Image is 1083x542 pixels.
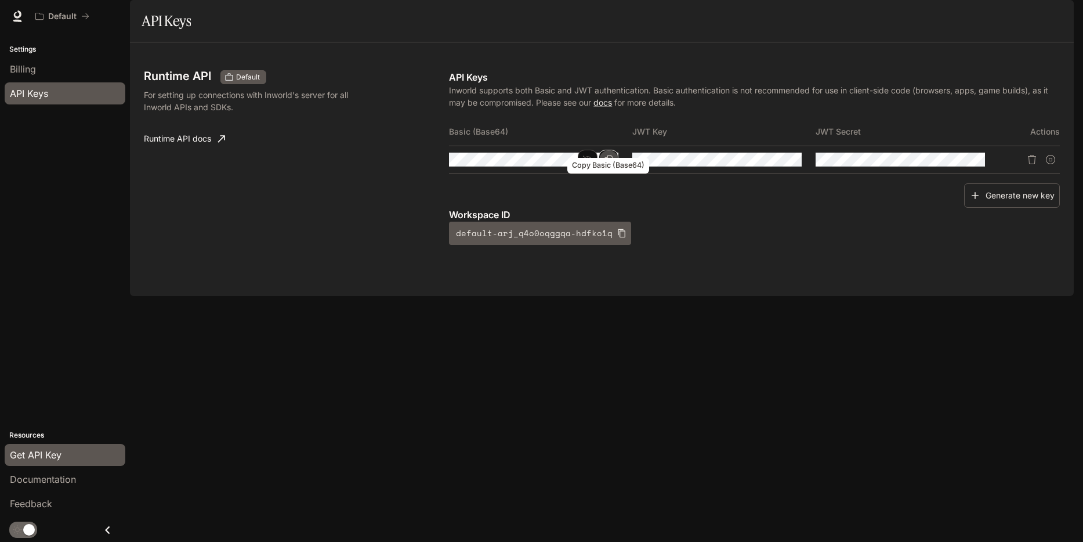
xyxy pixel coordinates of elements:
p: Default [48,12,77,21]
button: Copy Basic (Base64) [599,150,618,169]
p: API Keys [449,70,1060,84]
button: Generate new key [964,183,1060,208]
span: Default [231,72,265,82]
h1: API Keys [142,9,191,32]
th: Basic (Base64) [449,118,632,146]
button: All workspaces [30,5,95,28]
button: Suspend API key [1041,150,1060,169]
button: Delete API key [1023,150,1041,169]
a: docs [593,97,612,107]
a: Runtime API docs [139,127,230,150]
p: Workspace ID [449,208,1060,222]
button: default-arj_q4o0oqggqa-hdfko1q [449,222,631,245]
th: Actions [999,118,1060,146]
p: For setting up connections with Inworld's server for all Inworld APIs and SDKs. [144,89,366,113]
div: These keys will apply to your current workspace only [220,70,266,84]
th: JWT Secret [816,118,999,146]
h3: Runtime API [144,70,211,82]
p: Inworld supports both Basic and JWT authentication. Basic authentication is not recommended for u... [449,84,1060,109]
div: Copy Basic (Base64) [567,158,649,174]
th: JWT Key [632,118,816,146]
